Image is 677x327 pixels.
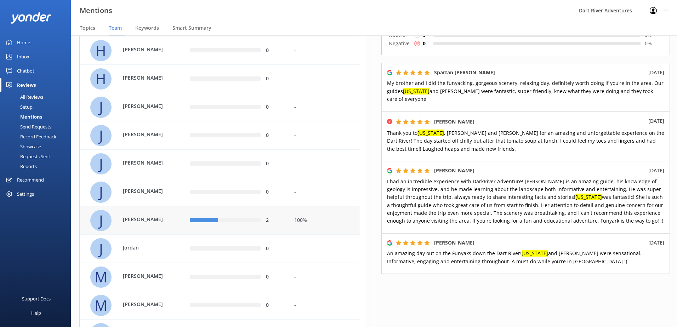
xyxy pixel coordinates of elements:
div: Recommend [17,173,44,187]
div: row [79,36,360,65]
span: Team [109,24,122,31]
p: [PERSON_NAME] [123,187,169,195]
div: J [90,125,112,146]
div: 0 [266,302,284,309]
div: H [90,68,112,90]
p: [PERSON_NAME] [123,74,169,82]
div: row [79,93,360,121]
div: Support Docs [22,292,51,306]
p: [PERSON_NAME] [123,216,169,223]
div: 0 [266,75,284,83]
p: [DATE] [648,239,664,247]
span: Keywords [135,24,159,31]
div: All Reviews [4,92,43,102]
div: 0 [266,132,284,139]
img: yonder-white-logo.png [11,12,51,24]
div: row [79,121,360,150]
p: [PERSON_NAME] [123,300,169,308]
div: Setup [4,102,33,112]
p: [DATE] [648,69,664,76]
span: I had an incredible experience with DarkRiver Adventure! [PERSON_NAME] is an amazing guide, his k... [387,178,663,224]
div: 2 [266,217,284,224]
div: row [79,65,360,93]
mark: [US_STATE] [417,130,444,136]
p: [PERSON_NAME] [123,272,169,280]
mark: [US_STATE] [403,88,429,94]
div: Help [31,306,41,320]
h5: [PERSON_NAME] [434,239,474,247]
div: 0 [266,188,284,196]
div: - [294,160,354,168]
div: - [294,75,354,83]
p: [PERSON_NAME] [123,159,169,167]
div: J [90,210,112,231]
span: An amazing day out on the Funyaks down the Dart River! and [PERSON_NAME] were sensational. Inform... [387,250,642,264]
a: Record Feedback [4,132,71,142]
div: Reports [4,161,37,171]
div: row [79,178,360,206]
span: Thank you to , [PERSON_NAME] and [PERSON_NAME] for an amazing and unforgettable experience on the... [387,130,664,152]
p: 0 % [645,40,662,47]
div: Chatbot [17,64,34,78]
div: 0 [266,245,284,253]
span: Topics [80,24,95,31]
div: Send Requests [4,122,51,132]
div: Reviews [17,78,36,92]
div: 0 [266,103,284,111]
a: Requests Sent [4,151,71,161]
div: Requests Sent [4,151,50,161]
h3: Mentions [80,5,112,16]
div: Showcase [4,142,41,151]
div: - [294,132,354,139]
div: row [79,263,360,291]
div: J [90,238,112,259]
div: row [79,235,360,263]
div: - [294,302,354,309]
div: row [79,150,360,178]
div: J [90,182,112,203]
h5: [PERSON_NAME] [434,167,474,174]
div: 100% [294,217,354,224]
p: [PERSON_NAME] [123,131,169,138]
p: [PERSON_NAME] [123,102,169,110]
div: Record Feedback [4,132,56,142]
p: Jordan [123,244,169,252]
div: - [294,245,354,253]
div: Inbox [17,50,29,64]
h5: [PERSON_NAME] [434,118,474,126]
div: 0 [266,160,284,168]
div: M [90,266,112,288]
div: - [294,47,354,54]
div: J [90,153,112,174]
span: Smart Summary [172,24,211,31]
div: J [90,97,112,118]
div: - [294,273,354,281]
p: [DATE] [648,117,664,125]
div: 0 [266,273,284,281]
mark: [US_STATE] [522,250,548,257]
div: 0 [266,47,284,54]
div: - [294,188,354,196]
div: Mentions [4,112,42,122]
a: Mentions [4,112,71,122]
a: Send Requests [4,122,71,132]
div: Settings [17,187,34,201]
span: My brother and I did the funyacking, gorgeous scenery, relaxing day, definitely worth doing if yo... [387,80,664,102]
a: Showcase [4,142,71,151]
a: Reports [4,161,71,171]
mark: [US_STATE] [575,194,602,200]
p: 0 [423,40,426,47]
p: [PERSON_NAME] [123,46,169,53]
p: [DATE] [648,167,664,174]
div: - [294,103,354,111]
h5: Spartan [PERSON_NAME] [434,69,495,76]
div: H [90,40,112,61]
a: All Reviews [4,92,71,102]
div: Home [17,35,30,50]
div: row [79,291,360,320]
p: Negative [389,39,410,48]
div: row [79,206,360,235]
div: M [90,295,112,316]
a: Setup [4,102,71,112]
